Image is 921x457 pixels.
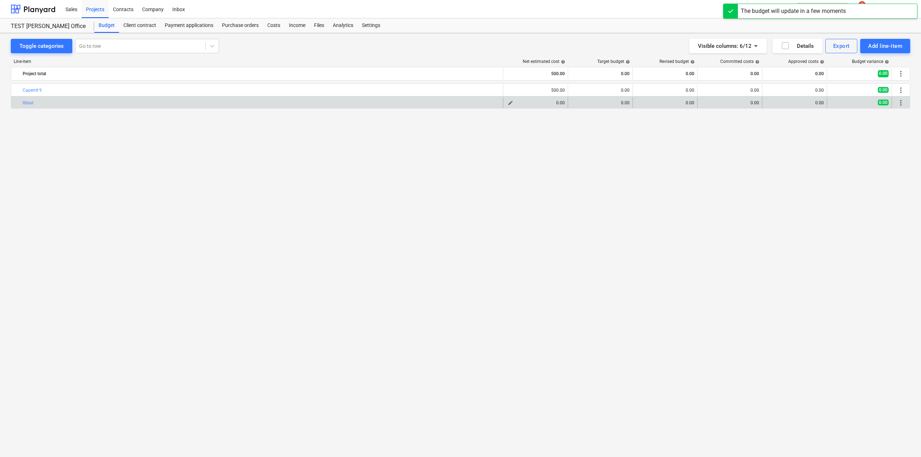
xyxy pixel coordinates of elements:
[506,68,565,79] div: 500.00
[765,88,824,93] div: 0.00
[765,100,824,105] div: 0.00
[508,100,513,106] span: edit
[883,60,889,64] span: help
[506,100,565,105] div: 0.00
[636,100,694,105] div: 0.00
[160,18,218,33] a: Payment applications
[11,23,86,30] div: TEST [PERSON_NAME] Office
[818,60,824,64] span: help
[285,18,310,33] a: Income
[571,68,630,79] div: 0.00
[878,100,889,105] span: 0.00
[119,18,160,33] a: Client contract
[94,18,119,33] a: Budget
[885,422,921,457] iframe: Chat Widget
[833,41,850,51] div: Export
[636,88,694,93] div: 0.00
[741,7,846,15] div: The budget will update in a few moments
[11,39,72,53] button: Toggle categories
[559,60,565,64] span: help
[788,59,824,64] div: Approved costs
[571,100,630,105] div: 0.00
[878,70,889,77] span: 0.00
[897,86,905,95] span: More actions
[328,18,358,33] a: Analytics
[852,59,889,64] div: Budget variance
[765,68,824,79] div: 0.00
[781,41,814,51] div: Details
[23,100,33,105] a: Grout
[659,59,695,64] div: Revised budget
[689,39,767,53] button: Visible columns:6/12
[700,88,759,93] div: 0.00
[825,39,858,53] button: Export
[597,59,630,64] div: Target budget
[878,87,889,93] span: 0.00
[23,68,500,79] div: Project total
[698,41,758,51] div: Visible columns : 6/12
[754,60,759,64] span: help
[624,60,630,64] span: help
[23,88,42,93] a: Capert# 9
[897,69,905,78] span: More actions
[720,59,759,64] div: Committed costs
[19,41,64,51] div: Toggle categories
[310,18,328,33] a: Files
[636,68,694,79] div: 0.00
[897,99,905,107] span: More actions
[868,41,902,51] div: Add line-item
[523,59,565,64] div: Net estimated cost
[218,18,263,33] a: Purchase orders
[700,68,759,79] div: 0.00
[689,60,695,64] span: help
[860,39,910,53] button: Add line-item
[772,39,822,53] button: Details
[358,18,385,33] a: Settings
[506,88,565,93] div: 500.00
[571,88,630,93] div: 0.00
[263,18,285,33] a: Costs
[700,100,759,105] div: 0.00
[11,59,504,64] div: Line-item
